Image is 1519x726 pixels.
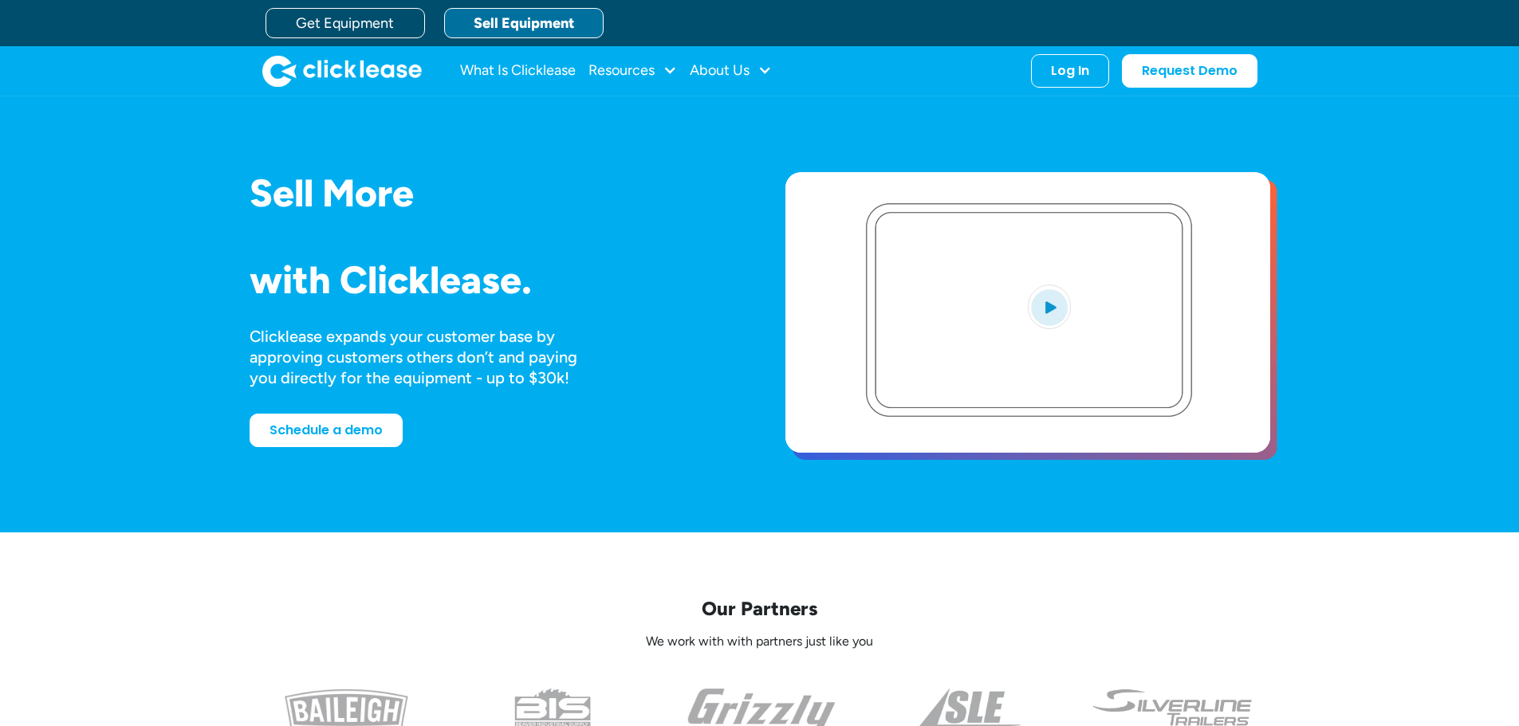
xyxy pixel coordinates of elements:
a: What Is Clicklease [460,55,576,87]
a: open lightbox [785,172,1270,453]
a: Get Equipment [266,8,425,38]
a: Request Demo [1122,54,1257,88]
div: Log In [1051,63,1089,79]
h1: with Clicklease. [250,259,734,301]
p: Our Partners [250,596,1270,621]
div: About Us [690,55,772,87]
div: Resources [588,55,677,87]
img: Clicklease logo [262,55,422,87]
h1: Sell More [250,172,734,214]
a: home [262,55,422,87]
p: We work with with partners just like you [250,634,1270,650]
a: Sell Equipment [444,8,604,38]
img: Blue play button logo on a light blue circular background [1028,285,1071,329]
div: Clicklease expands your customer base by approving customers others don’t and paying you directly... [250,326,607,388]
a: Schedule a demo [250,414,403,447]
